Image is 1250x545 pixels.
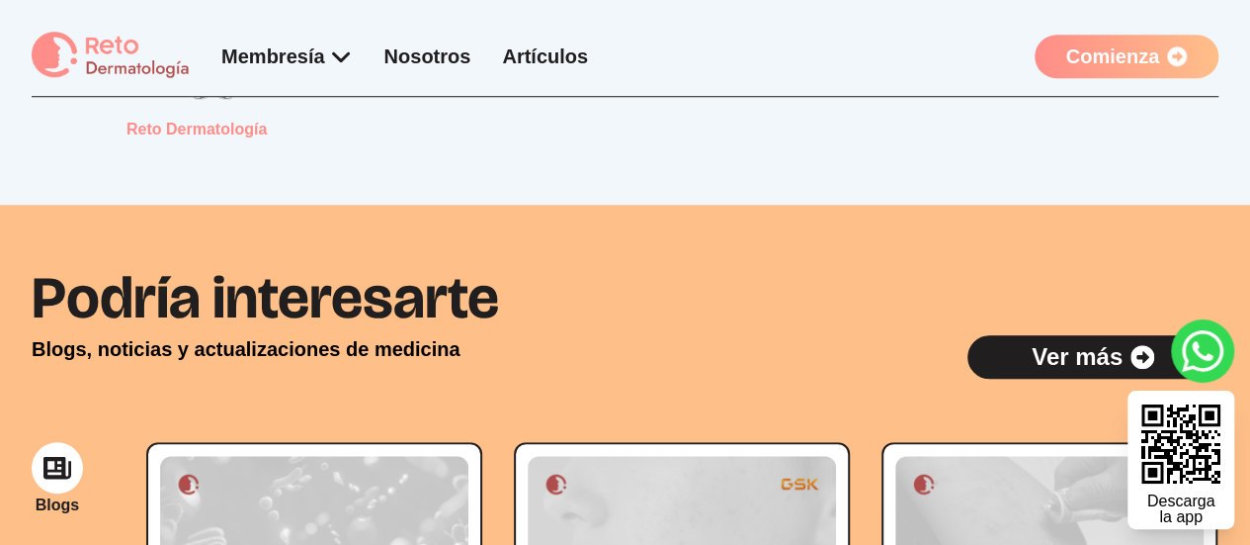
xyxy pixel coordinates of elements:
[32,442,83,517] button: Blogs
[1171,319,1234,383] a: whatsapp button
[32,335,459,363] p: Blogs, noticias y actualizaciones de medicina
[1035,35,1218,78] a: Comienza
[32,268,1218,327] h2: Podría interesarte
[1147,494,1214,525] div: Descarga la app
[36,494,79,517] p: Blogs
[1032,341,1123,373] p: Ver más
[32,32,190,80] img: logo Reto dermatología
[502,45,588,67] a: Artículos
[967,335,1218,379] a: Ver más
[126,118,300,141] p: Reto Dermatología
[384,45,471,67] a: Nosotros
[221,43,353,70] div: Membresía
